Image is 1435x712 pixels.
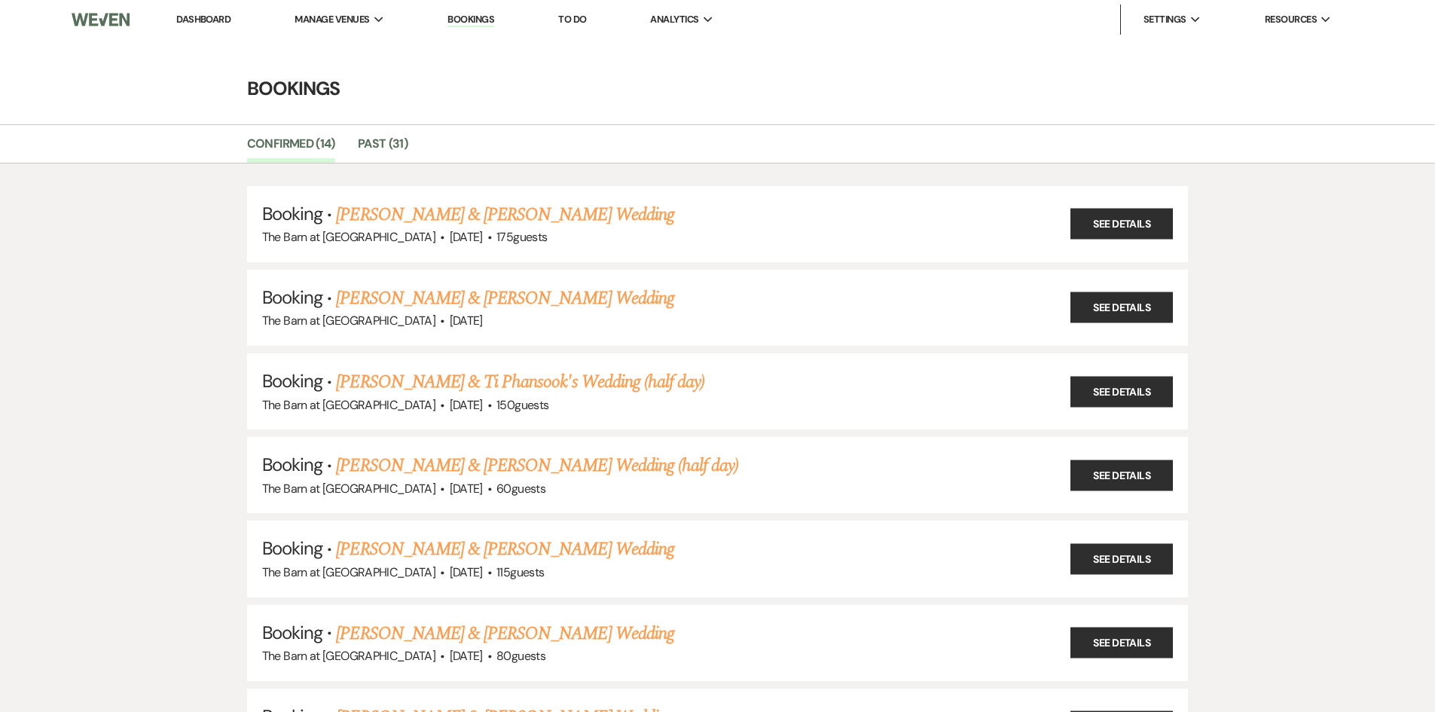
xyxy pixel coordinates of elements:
[496,229,547,245] span: 175 guests
[496,397,548,413] span: 150 guests
[450,313,483,328] span: [DATE]
[262,453,322,476] span: Booking
[262,481,435,497] span: The Barn at [GEOGRAPHIC_DATA]
[262,564,435,580] span: The Barn at [GEOGRAPHIC_DATA]
[262,286,322,309] span: Booking
[262,648,435,664] span: The Barn at [GEOGRAPHIC_DATA]
[450,564,483,580] span: [DATE]
[336,285,673,312] a: [PERSON_NAME] & [PERSON_NAME] Wedding
[450,229,483,245] span: [DATE]
[1070,628,1173,659] a: See Details
[1070,209,1173,240] a: See Details
[336,452,738,479] a: [PERSON_NAME] & [PERSON_NAME] Wedding (half day)
[650,12,698,27] span: Analytics
[1070,292,1173,323] a: See Details
[336,368,704,396] a: [PERSON_NAME] & Ti Phansook's Wedding (half day)
[295,12,369,27] span: Manage Venues
[336,201,673,228] a: [PERSON_NAME] & [PERSON_NAME] Wedding
[358,134,408,163] a: Past (31)
[262,621,322,644] span: Booking
[496,648,545,664] span: 80 guests
[262,313,435,328] span: The Barn at [GEOGRAPHIC_DATA]
[336,536,673,563] a: [PERSON_NAME] & [PERSON_NAME] Wedding
[1070,543,1173,574] a: See Details
[496,481,545,497] span: 60 guests
[1143,12,1186,27] span: Settings
[262,202,322,225] span: Booking
[262,397,435,413] span: The Barn at [GEOGRAPHIC_DATA]
[450,481,483,497] span: [DATE]
[558,13,586,26] a: To Do
[336,620,673,647] a: [PERSON_NAME] & [PERSON_NAME] Wedding
[176,75,1260,102] h4: Bookings
[450,648,483,664] span: [DATE]
[72,4,129,35] img: Weven Logo
[450,397,483,413] span: [DATE]
[496,564,544,580] span: 115 guests
[447,13,494,27] a: Bookings
[262,369,322,393] span: Booking
[262,536,322,560] span: Booking
[262,229,435,245] span: The Barn at [GEOGRAPHIC_DATA]
[176,13,231,26] a: Dashboard
[1070,460,1173,490] a: See Details
[1265,12,1317,27] span: Resources
[1070,376,1173,407] a: See Details
[247,134,335,163] a: Confirmed (14)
